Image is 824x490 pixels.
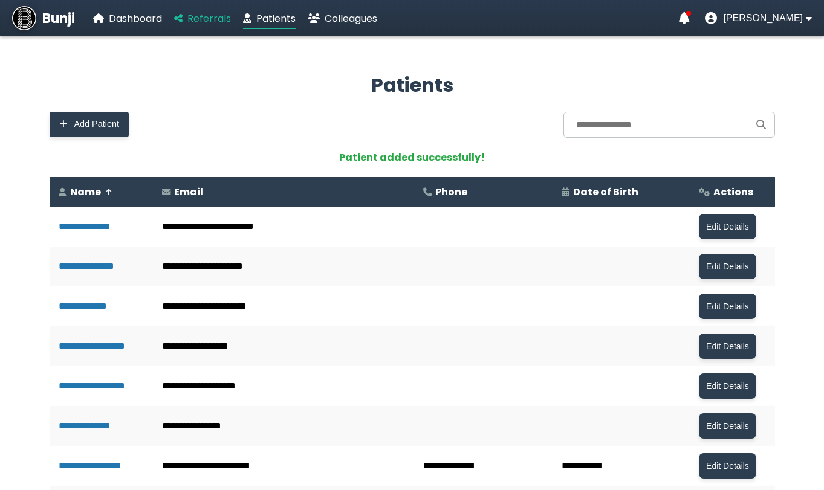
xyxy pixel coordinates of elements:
span: Patients [256,11,296,25]
button: User menu [705,12,812,24]
span: Dashboard [109,11,162,25]
a: Dashboard [93,11,162,26]
button: Edit [699,254,756,279]
button: Edit [699,373,756,399]
button: Edit [699,334,756,359]
a: Referrals [174,11,231,26]
div: Patient added successfully! [50,150,775,165]
button: Edit [699,453,756,479]
span: Bunji [42,8,75,28]
th: Name [50,177,153,207]
a: Notifications [679,12,690,24]
button: Edit [699,214,756,239]
h2: Patients [50,71,775,100]
a: Bunji [12,6,75,30]
span: Colleagues [325,11,377,25]
span: [PERSON_NAME] [723,13,803,24]
a: Colleagues [308,11,377,26]
span: Add Patient [74,119,119,129]
img: Bunji Dental Referral Management [12,6,36,30]
button: Edit [699,294,756,319]
button: Edit [699,413,756,439]
th: Email [153,177,414,207]
th: Actions [690,177,774,207]
button: Add Patient [50,112,129,137]
th: Phone [414,177,553,207]
th: Date of Birth [553,177,690,207]
span: Referrals [187,11,231,25]
a: Patients [243,11,296,26]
